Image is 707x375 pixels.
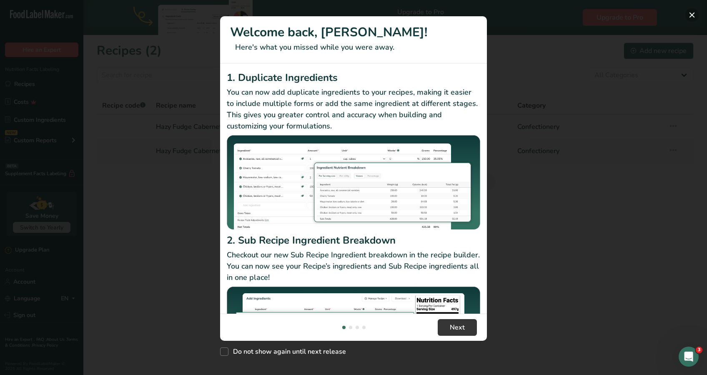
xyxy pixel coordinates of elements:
[227,135,480,230] img: Duplicate Ingredients
[227,233,480,248] h2: 2. Sub Recipe Ingredient Breakdown
[227,70,480,85] h2: 1. Duplicate Ingredients
[696,347,702,353] span: 3
[228,347,346,356] span: Do not show again until next release
[227,249,480,283] p: Checkout our new Sub Recipe Ingredient breakdown in the recipe builder. You can now see your Reci...
[450,322,465,332] span: Next
[230,42,477,53] p: Here's what you missed while you were away.
[679,347,699,367] iframe: Intercom live chat
[438,319,477,336] button: Next
[227,87,480,132] p: You can now add duplicate ingredients to your recipes, making it easier to include multiple forms...
[230,23,477,42] h1: Welcome back, [PERSON_NAME]!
